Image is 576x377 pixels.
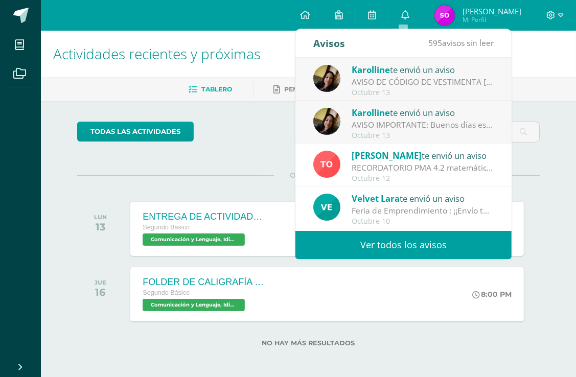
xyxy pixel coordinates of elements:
div: Octubre 12 [352,174,494,183]
img: fb79f5a91a3aae58e4c0de196cfe63c7.png [313,108,340,135]
div: Octubre 10 [352,217,494,226]
span: Mi Perfil [463,15,521,24]
span: Comunicación y Lenguaje, Idioma Español 'B' [143,233,245,246]
div: te envió un aviso [352,192,494,205]
div: 13 [94,221,107,233]
span: Velvet Lara [352,193,400,204]
span: Pendientes de entrega [285,85,372,93]
div: LUN [94,214,107,221]
div: Avisos [313,29,345,57]
img: 57486d41e313e93b1ded546bc17629e4.png [434,5,455,26]
div: JUE [95,279,106,286]
span: OCTUBRE [274,171,343,180]
span: Karolline [352,107,390,119]
span: Actividades recientes y próximas [53,44,261,63]
span: [PERSON_NAME] [352,150,422,161]
span: Tablero [202,85,233,93]
div: te envió un aviso [352,106,494,119]
div: AVISO DE CÓDIGO DE VESTIMENTA MAÑANA 14/10 : Buenos días estimados alumnos. El día de mañana debe... [352,76,494,88]
a: todas las Actividades [77,122,194,142]
div: FOLDER DE CALIGRAFÍA COMPLETO [143,277,265,288]
label: No hay más resultados [77,339,540,347]
div: RECORDATORIO PMA 4.2 matemática: Buenos días estudiantes de 2do básico. Les recuerdo que le día d... [352,162,494,174]
div: Octubre 13 [352,88,494,97]
a: Pendientes de entrega [274,81,372,98]
img: aeabfbe216d4830361551c5f8df01f91.png [313,194,340,221]
div: 8:00 PM [472,290,512,299]
span: Comunicación y Lenguaje, Idioma Español 'B' [143,299,245,311]
span: Segundo Básico [143,289,190,296]
div: te envió un aviso [352,63,494,76]
a: Ver todos los avisos [295,231,512,259]
div: 16 [95,286,106,298]
img: 756ce12fb1b4cf9faf9189d656ca7749.png [313,151,340,178]
div: ENTREGA DE ACTIVIDADES DEL LIBRO DE LENGUAJE [143,211,265,222]
a: Tablero [189,81,233,98]
span: 595 [428,37,442,49]
span: Segundo Básico [143,224,190,231]
span: [PERSON_NAME] [463,6,521,16]
div: Feria de Emprendimiento : ¡¡Envío tarjeta de felicitación!! [352,205,494,217]
div: te envió un aviso [352,149,494,162]
div: AVISO IMPORTANTE: Buenos días estimados. El día miércoles 15 tendremos el PMA DE la evaluación 4.... [352,119,494,131]
span: avisos sin leer [428,37,494,49]
img: fb79f5a91a3aae58e4c0de196cfe63c7.png [313,65,340,92]
div: Octubre 13 [352,131,494,140]
span: Karolline [352,64,390,76]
